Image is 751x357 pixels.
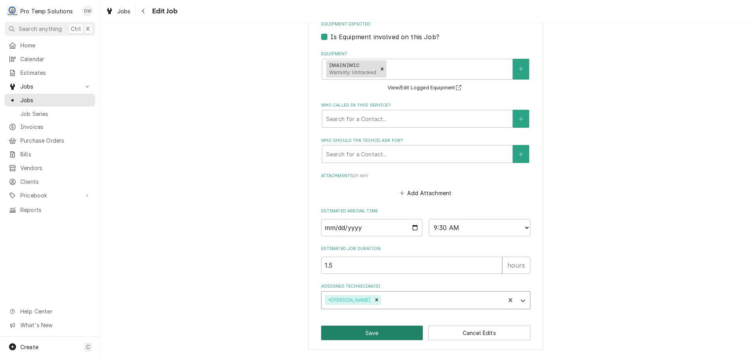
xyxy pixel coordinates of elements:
span: Warranty: Untracked [329,69,376,75]
span: Jobs [20,82,79,91]
div: Equipment [321,51,530,92]
div: Remove *Kevin Williams [372,295,381,305]
span: Pricebook [20,191,79,199]
span: Vendors [20,164,91,172]
label: Assigned Technician(s) [321,283,530,290]
a: Purchase Orders [5,134,95,147]
a: Go to Pricebook [5,189,95,202]
div: hours [502,257,530,274]
a: Home [5,39,95,52]
div: Attachments [321,173,530,199]
span: Help Center [20,307,90,315]
span: Edit Job [150,6,178,16]
label: Equipment [321,51,530,57]
a: Clients [5,175,95,188]
div: Equipment Expected [321,21,530,41]
a: Jobs [102,5,134,18]
a: Bills [5,148,95,161]
div: Pro Temp Solutions's Avatar [7,5,18,16]
a: Estimates [5,66,95,79]
div: Button Group [321,326,530,340]
div: Button Group Row [321,326,530,340]
div: *[PERSON_NAME] [325,295,372,305]
label: Estimated Arrival Time [321,208,530,214]
a: Go to What's New [5,319,95,332]
div: Who called in this service? [321,102,530,128]
input: Date [321,219,423,236]
div: Assigned Technician(s) [321,283,530,309]
div: DW [82,5,93,16]
span: Clients [20,178,91,186]
span: Jobs [117,7,131,15]
button: Create New Contact [513,145,529,163]
span: Job Series [20,110,91,118]
span: What's New [20,321,90,329]
a: Job Series [5,107,95,120]
svg: Create New Contact [519,116,523,122]
label: Who should the tech(s) ask for? [321,138,530,144]
a: Go to Jobs [5,80,95,93]
button: Navigate back [137,5,150,17]
button: Search anythingCtrlK [5,22,95,36]
button: View/Edit Logged Equipment [386,83,465,93]
label: Is Equipment involved on this Job? [331,32,439,42]
div: Estimated Arrival Time [321,208,530,236]
span: C [86,343,90,351]
div: Remove [object Object] [378,60,386,78]
span: Home [20,41,91,49]
label: Attachments [321,173,530,179]
span: K [86,25,90,33]
div: Pro Temp Solutions [20,7,73,15]
span: Ctrl [71,25,81,33]
a: Reports [5,203,95,216]
span: Calendar [20,55,91,63]
span: Estimates [20,69,91,77]
span: Search anything [19,25,62,33]
a: Go to Help Center [5,305,95,318]
button: Create New Equipment [513,59,529,80]
label: Estimated Job Duration [321,246,530,252]
button: Cancel Edits [428,326,530,340]
button: Save [321,326,423,340]
span: Reports [20,206,91,214]
a: Calendar [5,53,95,65]
label: Who called in this service? [321,102,530,109]
label: Equipment Expected [321,21,530,27]
select: Time Select [429,219,530,236]
div: Estimated Job Duration [321,246,530,274]
button: Add Attachment [398,188,453,199]
div: Dana Williams's Avatar [82,5,93,16]
a: Jobs [5,94,95,107]
strong: [MAIN] WIC [329,62,359,68]
div: Who should the tech(s) ask for? [321,138,530,163]
span: Invoices [20,123,91,131]
svg: Create New Contact [519,152,523,157]
a: Invoices [5,120,95,133]
a: Vendors [5,161,95,174]
span: Create [20,344,38,350]
div: P [7,5,18,16]
span: Jobs [20,96,91,104]
span: ( if any ) [353,174,368,178]
span: Bills [20,150,91,158]
span: Purchase Orders [20,136,91,145]
button: Create New Contact [513,110,529,128]
svg: Create New Equipment [519,66,523,72]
